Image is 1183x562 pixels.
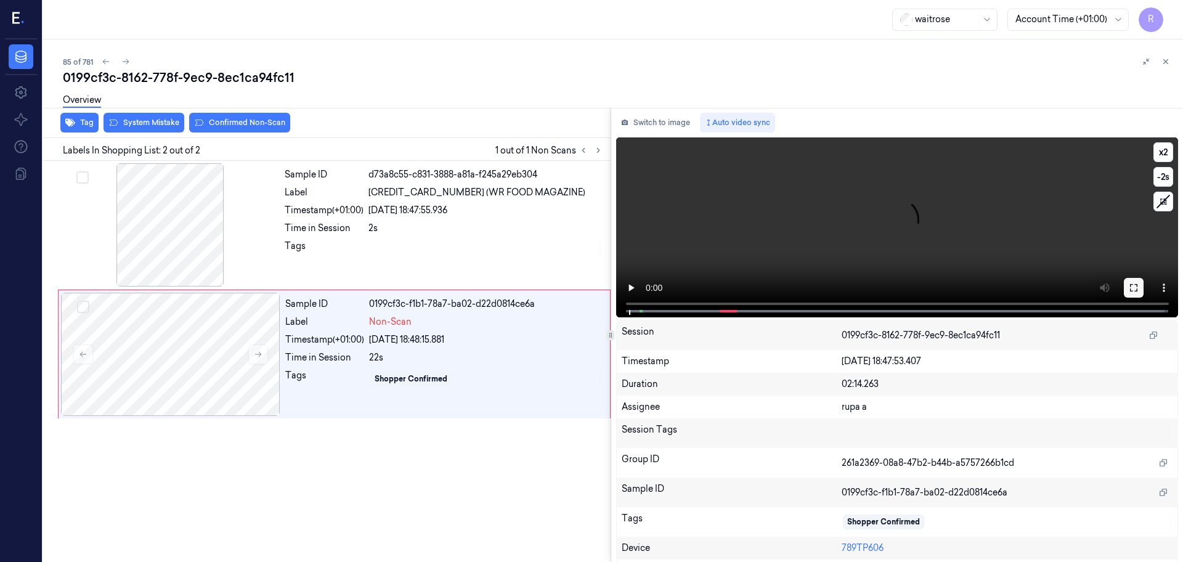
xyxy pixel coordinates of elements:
div: d73a8c55-c831-3888-a81a-f245a29eb304 [368,168,603,181]
div: [DATE] 18:48:15.881 [369,333,603,346]
span: Labels In Shopping List: 2 out of 2 [63,144,200,157]
span: 85 of 781 [63,57,94,67]
span: 1 out of 1 Non Scans [495,143,606,158]
div: Timestamp (+01:00) [285,204,364,217]
div: rupa a [842,401,1173,413]
div: Sample ID [285,298,364,311]
div: Time in Session [285,351,364,364]
div: Tags [285,240,364,259]
div: Tags [622,512,842,532]
button: Confirmed Non-Scan [189,113,290,132]
div: Shopper Confirmed [375,373,447,385]
span: Non-Scan [369,316,412,328]
div: 0199cf3c-f1b1-78a7-ba02-d22d0814ce6a [369,298,603,311]
div: Label [285,316,364,328]
div: Timestamp (+01:00) [285,333,364,346]
div: Tags [285,369,364,389]
div: 2s [368,222,603,235]
span: 261a2369-08a8-47b2-b44b-a5757266b1cd [842,457,1014,470]
div: 22s [369,351,603,364]
button: R [1139,7,1163,32]
span: 0199cf3c-f1b1-78a7-ba02-d22d0814ce6a [842,486,1007,499]
div: 02:14.263 [842,378,1173,391]
span: [CREDIT_CARD_NUMBER] (WR FOOD MAGAZINE) [368,186,585,199]
div: Timestamp [622,355,842,368]
div: 0199cf3c-8162-778f-9ec9-8ec1ca94fc11 [63,69,1173,86]
a: Overview [63,94,101,108]
div: [DATE] 18:47:55.936 [368,204,603,217]
div: Group ID [622,453,842,473]
button: System Mistake [104,113,184,132]
div: Time in Session [285,222,364,235]
div: [DATE] 18:47:53.407 [842,355,1173,368]
div: Session [622,325,842,345]
div: Duration [622,378,842,391]
div: Device [622,542,842,555]
div: Label [285,186,364,199]
div: Sample ID [285,168,364,181]
div: 789TP606 [842,542,1173,555]
button: -2s [1153,167,1173,187]
div: Sample ID [622,483,842,502]
span: 0199cf3c-8162-778f-9ec9-8ec1ca94fc11 [842,329,1000,342]
button: x2 [1153,142,1173,162]
button: Select row [76,171,89,184]
div: Shopper Confirmed [847,516,920,527]
button: Select row [77,301,89,313]
div: Assignee [622,401,842,413]
button: Tag [60,113,99,132]
div: Session Tags [622,423,842,443]
button: Switch to image [616,113,695,132]
button: Auto video sync [700,113,775,132]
